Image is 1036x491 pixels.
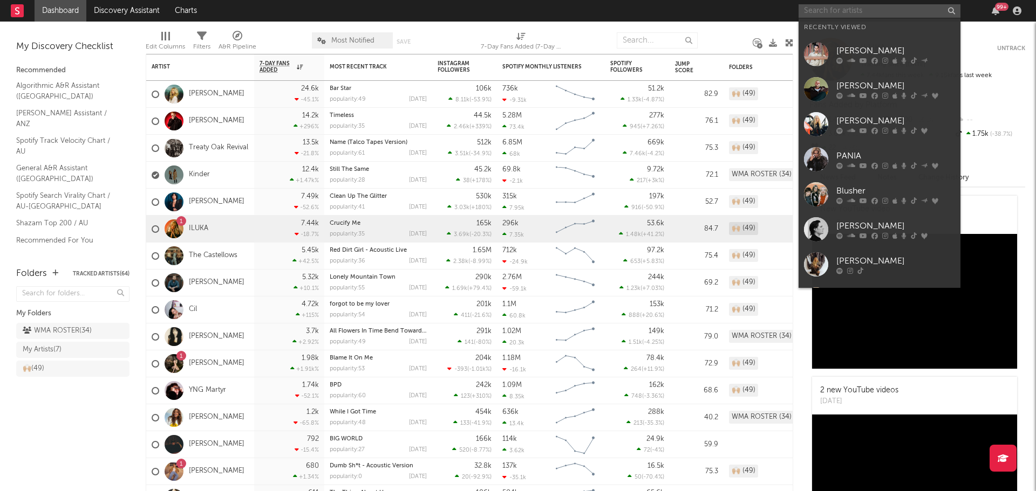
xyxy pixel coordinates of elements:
input: Search for artists [799,4,960,18]
div: [PERSON_NAME] [836,79,955,92]
div: popularity: 35 [330,231,365,237]
div: 1.18M [502,355,521,362]
span: 3.51k [455,151,469,157]
div: ( ) [458,338,492,345]
a: Shazam Top 200 / AU [16,217,119,229]
div: WMA ROSTER (34) [729,168,794,181]
a: PANIA [799,142,960,177]
div: 290k [475,274,492,281]
a: Name (Talco Tapes Version) [330,140,407,146]
span: +7.03 % [642,286,663,292]
span: 3.69k [454,232,469,238]
div: popularity: 61 [330,150,365,156]
div: -2.1k [502,177,523,184]
button: Untrack [997,43,1025,54]
span: +339 % [471,124,490,130]
div: Instagram Followers [438,60,475,73]
div: Edit Columns [146,27,185,58]
div: 🙌🏼 (49) [729,276,758,289]
svg: Chart title [551,162,599,189]
div: 9.72k [647,166,664,173]
div: 1.1M [502,301,516,308]
a: Kinder [189,170,210,179]
div: 🙌🏼 (49) [729,114,758,127]
div: +115 % [296,312,319,319]
div: 99 + [995,3,1008,11]
div: 68k [502,150,520,157]
a: Crucify Me [330,220,360,226]
div: 5.45k [302,247,319,254]
span: +41.2 % [643,232,663,238]
div: 197k [649,193,664,200]
div: ( ) [454,312,492,319]
div: 7-Day Fans Added (7-Day Fans Added) [481,40,562,53]
div: ( ) [624,204,664,211]
div: WMA ROSTER ( 34 ) [23,324,92,337]
div: 60.8k [502,312,526,319]
span: 1.51k [629,340,642,345]
div: popularity: 49 [330,339,366,345]
div: -16.1k [502,366,526,373]
div: All Flowers In Time Bend Towards The Sun [330,328,427,334]
span: 411 [461,313,470,319]
span: -34.9 % [471,151,490,157]
div: popularity: 55 [330,285,365,291]
a: Timeless [330,113,354,119]
div: 82.9 [675,88,718,101]
a: Red Dirt Girl - Acoustic Live [330,247,407,253]
div: Spotify Followers [610,60,648,73]
div: +1.91k % [290,365,319,372]
div: [DATE] [409,96,427,102]
span: -4.25 % [644,340,663,345]
a: [PERSON_NAME] [189,359,244,368]
svg: Chart title [551,350,599,377]
div: +1.47k % [290,177,319,184]
span: -4.2 % [647,151,663,157]
span: +178 % [472,178,490,184]
div: 3.7k [306,328,319,335]
span: -393 [454,366,467,372]
a: Blusher [799,177,960,212]
div: popularity: 28 [330,177,365,183]
div: 68.6 [675,384,718,397]
a: BIG WORLD [330,436,363,442]
div: PANIA [836,149,955,162]
span: 1.23k [626,286,640,292]
div: ( ) [622,338,664,345]
div: 512k [477,139,492,146]
div: 51.2k [648,85,664,92]
button: 99+ [992,6,999,15]
div: 4.72k [302,301,319,308]
div: 7.95k [502,204,524,211]
span: 1.48k [626,232,641,238]
div: 204k [475,355,492,362]
div: [PERSON_NAME] [836,114,955,127]
div: 20.3k [502,339,524,346]
div: 296k [502,220,519,227]
div: 🙌🏼 (49) [729,87,758,100]
svg: Chart title [551,269,599,296]
input: Search... [617,32,698,49]
div: Clean Up The Glitter [330,193,427,199]
div: 14.2k [302,112,319,119]
a: [PERSON_NAME] [189,197,244,206]
div: 244k [648,274,664,281]
div: ( ) [454,392,492,399]
div: popularity: 36 [330,258,365,264]
div: 72.9 [675,357,718,370]
div: ( ) [619,285,664,292]
div: My Discovery Checklist [16,40,129,53]
a: Spotify Track Velocity Chart / AU [16,135,119,157]
div: Still The Same [330,167,427,172]
div: ( ) [619,231,664,238]
div: -21.8 % [295,150,319,157]
span: 7.46k [630,151,645,157]
div: +2.92 % [292,338,319,345]
a: [PERSON_NAME] [799,212,960,247]
div: Folders [16,267,47,280]
div: [DATE] [409,258,427,264]
div: +296 % [294,123,319,130]
span: 888 [629,313,640,319]
div: 71.2 [675,303,718,316]
span: 916 [631,205,642,211]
